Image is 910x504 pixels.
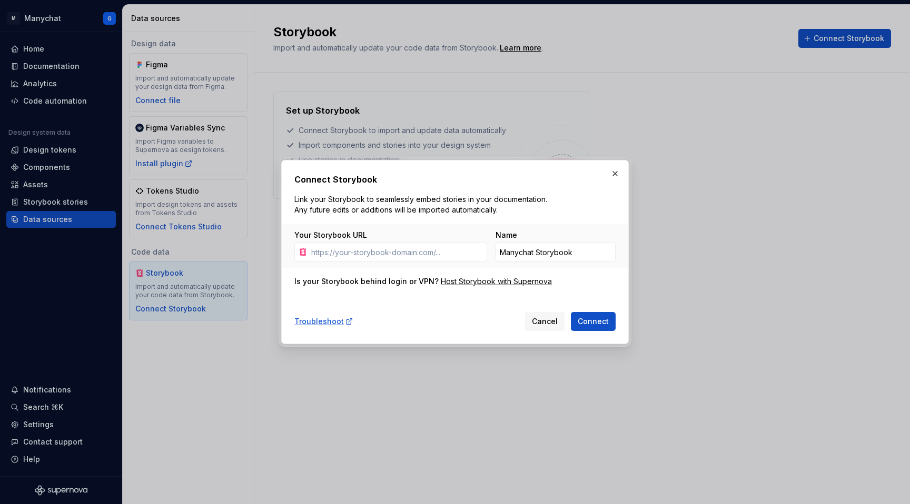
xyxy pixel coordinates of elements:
div: Is your Storybook behind login or VPN? [294,276,439,287]
span: Cancel [532,316,558,327]
a: Troubleshoot [294,316,353,327]
button: Connect [571,312,616,331]
a: Host Storybook with Supernova [441,276,552,287]
label: Your Storybook URL [294,230,367,240]
input: https://your-storybook-domain.com/... [307,243,487,261]
span: Connect [578,316,609,327]
label: Name [496,230,517,240]
input: Custom Storybook Name [496,243,616,261]
p: Link your Storybook to seamlessly embed stories in your documentation. Any future edits or additi... [294,194,551,215]
h2: Connect Storybook [294,173,616,186]
button: Cancel [525,312,565,331]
